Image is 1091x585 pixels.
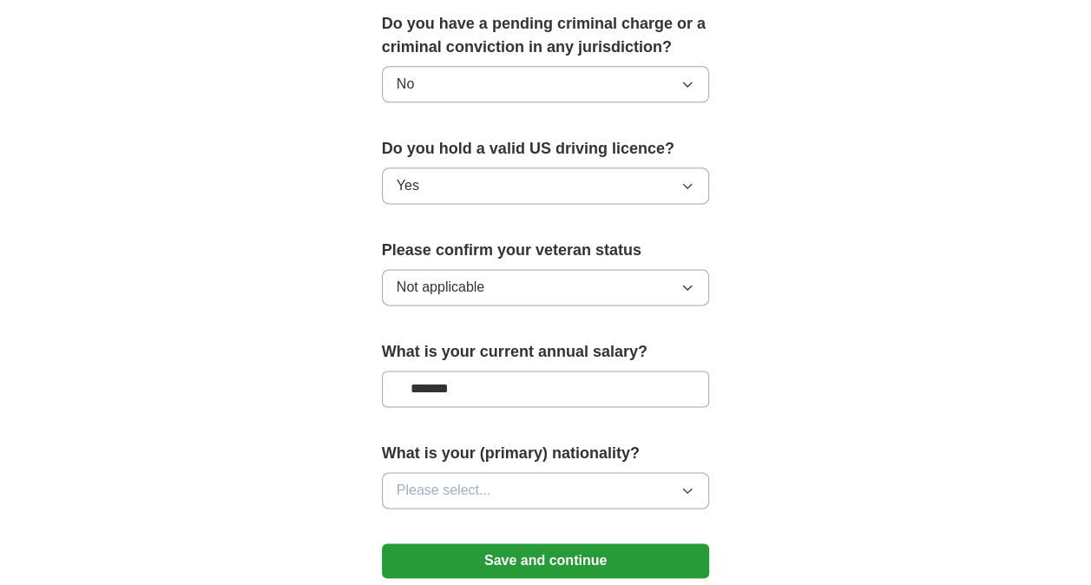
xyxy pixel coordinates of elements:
[397,74,414,95] span: No
[382,472,710,509] button: Please select...
[382,442,710,465] label: What is your (primary) nationality?
[382,239,710,262] label: Please confirm your veteran status
[382,269,710,306] button: Not applicable
[397,480,491,501] span: Please select...
[382,168,710,204] button: Yes
[382,137,710,161] label: Do you hold a valid US driving licence?
[382,12,710,59] label: Do you have a pending criminal charge or a criminal conviction in any jurisdiction?
[382,340,710,364] label: What is your current annual salary?
[382,543,710,578] button: Save and continue
[397,277,484,298] span: Not applicable
[382,66,710,102] button: No
[397,175,419,196] span: Yes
